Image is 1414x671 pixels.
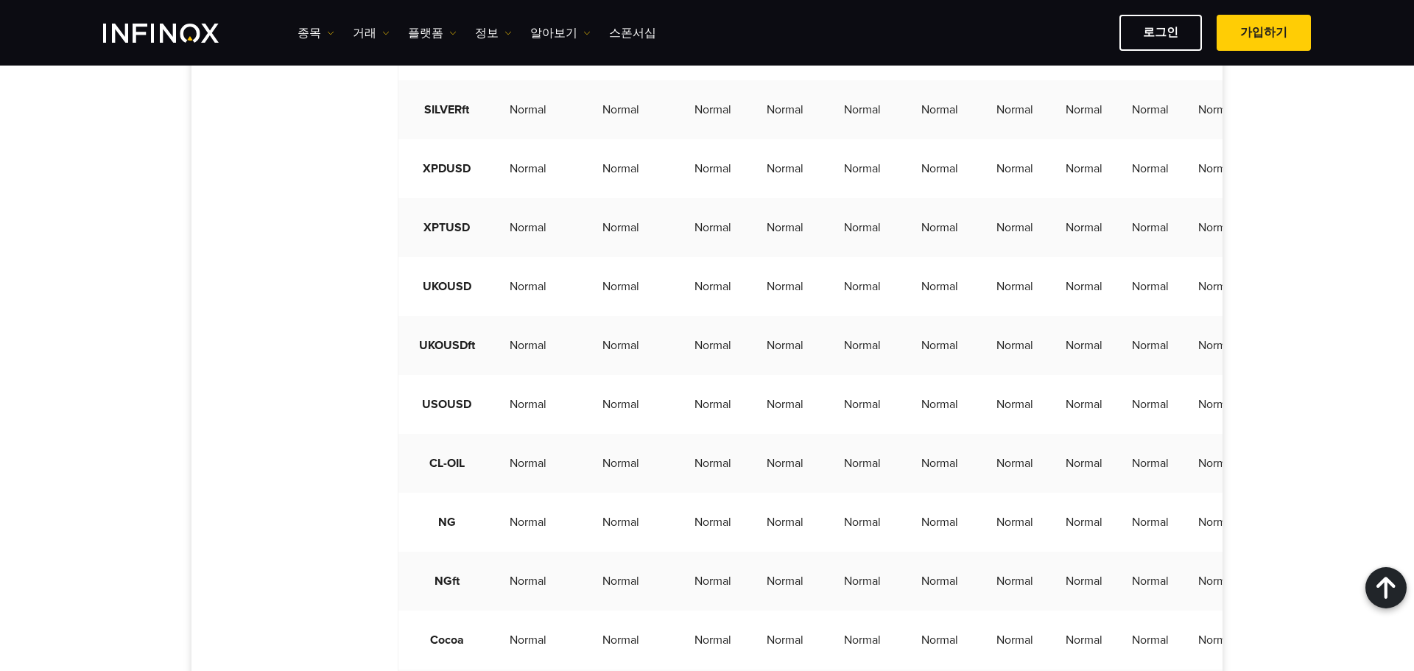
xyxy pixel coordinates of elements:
td: Normal [901,493,978,552]
td: UKOUSDft [398,316,495,375]
td: Normal [495,80,561,139]
td: Normal [561,493,680,552]
td: Normal [978,552,1051,611]
td: CL-OIL [398,434,495,493]
a: 거래 [353,24,390,42]
td: Normal [823,80,901,139]
td: Normal [1117,80,1183,139]
td: Normal [978,375,1051,434]
td: Cocoa [398,611,495,670]
td: Normal [1051,316,1117,375]
td: Normal [746,552,823,611]
td: Normal [1117,611,1183,670]
td: Normal [1051,434,1117,493]
td: Normal [680,552,746,611]
td: Normal [1051,493,1117,552]
td: Normal [746,611,823,670]
td: Normal [680,611,746,670]
td: Normal [495,139,561,198]
a: 가입하기 [1217,15,1311,51]
td: Normal [561,434,680,493]
td: Normal [495,552,561,611]
td: Normal [901,80,978,139]
td: Normal [1183,198,1250,257]
td: Normal [1117,375,1183,434]
td: Normal [746,80,823,139]
td: Normal [746,375,823,434]
a: 로그인 [1119,15,1202,51]
td: Normal [561,611,680,670]
td: Normal [901,316,978,375]
td: Normal [1183,552,1250,611]
td: Normal [1117,198,1183,257]
td: Normal [1117,434,1183,493]
td: Normal [746,434,823,493]
td: Normal [901,139,978,198]
td: Normal [495,198,561,257]
td: Normal [495,375,561,434]
a: 알아보기 [530,24,591,42]
td: Normal [1183,493,1250,552]
td: Normal [561,375,680,434]
td: Normal [1183,375,1250,434]
td: Normal [746,139,823,198]
td: Normal [1051,80,1117,139]
td: Normal [561,198,680,257]
td: Normal [561,257,680,316]
td: Normal [1117,493,1183,552]
td: Normal [561,552,680,611]
td: Normal [901,611,978,670]
td: XPTUSD [398,198,495,257]
td: Normal [1117,552,1183,611]
td: Normal [680,198,746,257]
td: Normal [746,493,823,552]
td: Normal [680,375,746,434]
td: Normal [823,493,901,552]
td: Normal [680,139,746,198]
td: NGft [398,552,495,611]
td: Normal [901,434,978,493]
td: NG [398,493,495,552]
td: Normal [680,80,746,139]
td: Normal [1051,257,1117,316]
td: Normal [978,493,1051,552]
td: Normal [823,316,901,375]
td: Normal [901,257,978,316]
a: 정보 [475,24,512,42]
td: Normal [680,257,746,316]
td: Normal [823,552,901,611]
td: UKOUSD [398,257,495,316]
td: Normal [680,316,746,375]
td: Normal [901,198,978,257]
td: Normal [1183,434,1250,493]
td: Normal [1117,257,1183,316]
td: Normal [495,316,561,375]
a: 스폰서십 [609,24,656,42]
td: Normal [495,611,561,670]
td: XPDUSD [398,139,495,198]
a: INFINOX Logo [103,24,253,43]
td: Normal [680,493,746,552]
td: Normal [1051,375,1117,434]
td: Normal [1117,139,1183,198]
td: Normal [978,434,1051,493]
td: Normal [561,139,680,198]
td: Normal [978,257,1051,316]
td: Normal [978,80,1051,139]
td: Normal [823,375,901,434]
td: Normal [1183,611,1250,670]
td: Normal [561,80,680,139]
td: Normal [1051,198,1117,257]
td: Normal [746,257,823,316]
td: Normal [1183,257,1250,316]
a: 종목 [298,24,334,42]
td: Normal [746,316,823,375]
td: Normal [495,493,561,552]
td: Normal [823,139,901,198]
td: Normal [901,375,978,434]
td: Normal [823,198,901,257]
td: Normal [746,198,823,257]
td: Normal [1117,316,1183,375]
td: Normal [680,434,746,493]
td: Normal [823,611,901,670]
